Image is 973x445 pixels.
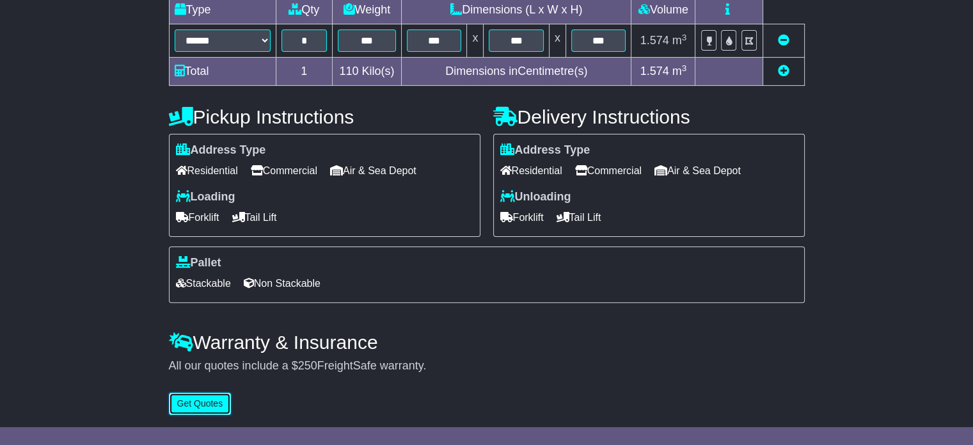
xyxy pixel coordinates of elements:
[401,58,631,86] td: Dimensions in Centimetre(s)
[672,34,687,47] span: m
[298,359,317,372] span: 250
[244,273,320,293] span: Non Stackable
[176,207,219,227] span: Forklift
[176,190,235,204] label: Loading
[169,332,805,353] h4: Warranty & Insurance
[332,58,401,86] td: Kilo(s)
[339,65,358,77] span: 110
[176,256,221,270] label: Pallet
[557,207,601,227] span: Tail Lift
[500,161,562,181] span: Residential
[169,359,805,373] div: All our quotes include a $ FreightSafe warranty.
[778,34,789,47] a: Remove this item
[500,190,571,204] label: Unloading
[500,143,590,158] label: Address Type
[672,65,687,77] span: m
[330,161,416,181] span: Air & Sea Depot
[276,58,332,86] td: 1
[778,65,789,77] a: Add new item
[654,161,741,181] span: Air & Sea Depot
[682,33,687,42] sup: 3
[500,207,544,227] span: Forklift
[640,34,669,47] span: 1.574
[251,161,317,181] span: Commercial
[169,392,232,415] button: Get Quotes
[549,24,566,58] td: x
[176,143,266,158] label: Address Type
[232,207,277,227] span: Tail Lift
[176,161,238,181] span: Residential
[169,58,276,86] td: Total
[682,63,687,73] sup: 3
[176,273,231,293] span: Stackable
[467,24,484,58] td: x
[493,106,805,127] h4: Delivery Instructions
[169,106,480,127] h4: Pickup Instructions
[640,65,669,77] span: 1.574
[575,161,642,181] span: Commercial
